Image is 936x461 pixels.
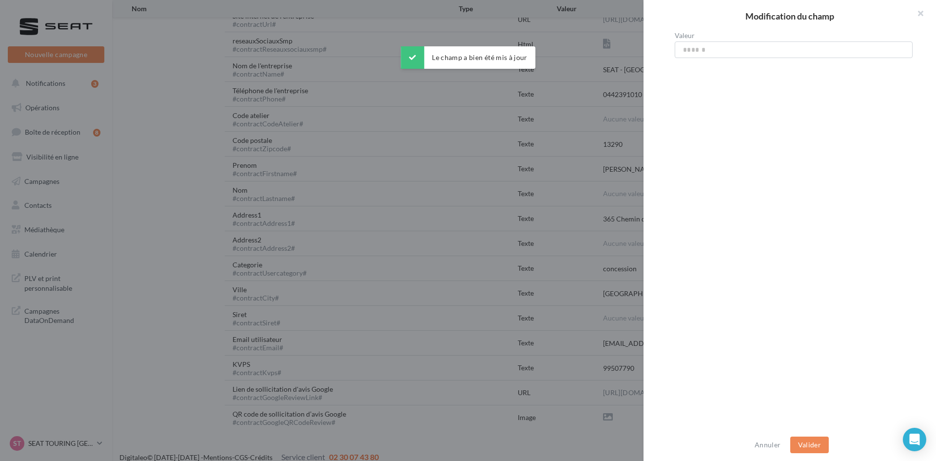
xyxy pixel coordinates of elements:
[751,439,784,451] button: Annuler
[675,32,913,39] label: Valeur
[659,12,920,20] h2: Modification du champ
[903,428,926,451] div: Open Intercom Messenger
[790,437,829,453] button: Valider
[401,46,535,69] div: Le champ a bien été mis à jour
